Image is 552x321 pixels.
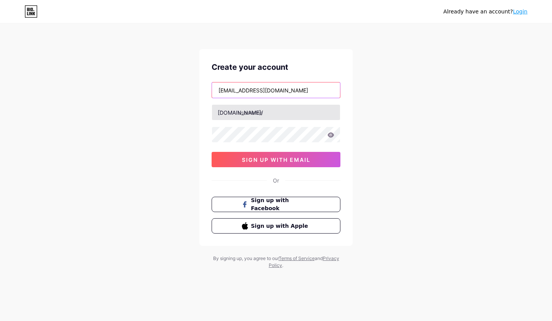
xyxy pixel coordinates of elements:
a: Login [513,8,527,15]
span: Sign up with Facebook [251,196,310,212]
input: username [212,105,340,120]
button: Sign up with Facebook [212,197,340,212]
button: sign up with email [212,152,340,167]
button: Sign up with Apple [212,218,340,234]
div: Already have an account? [444,8,527,16]
div: By signing up, you agree to our and . [211,255,341,269]
span: sign up with email [242,156,310,163]
div: Create your account [212,61,340,73]
input: Email [212,82,340,98]
a: Terms of Service [279,255,315,261]
div: Or [273,176,279,184]
div: [DOMAIN_NAME]/ [218,109,263,117]
span: Sign up with Apple [251,222,310,230]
